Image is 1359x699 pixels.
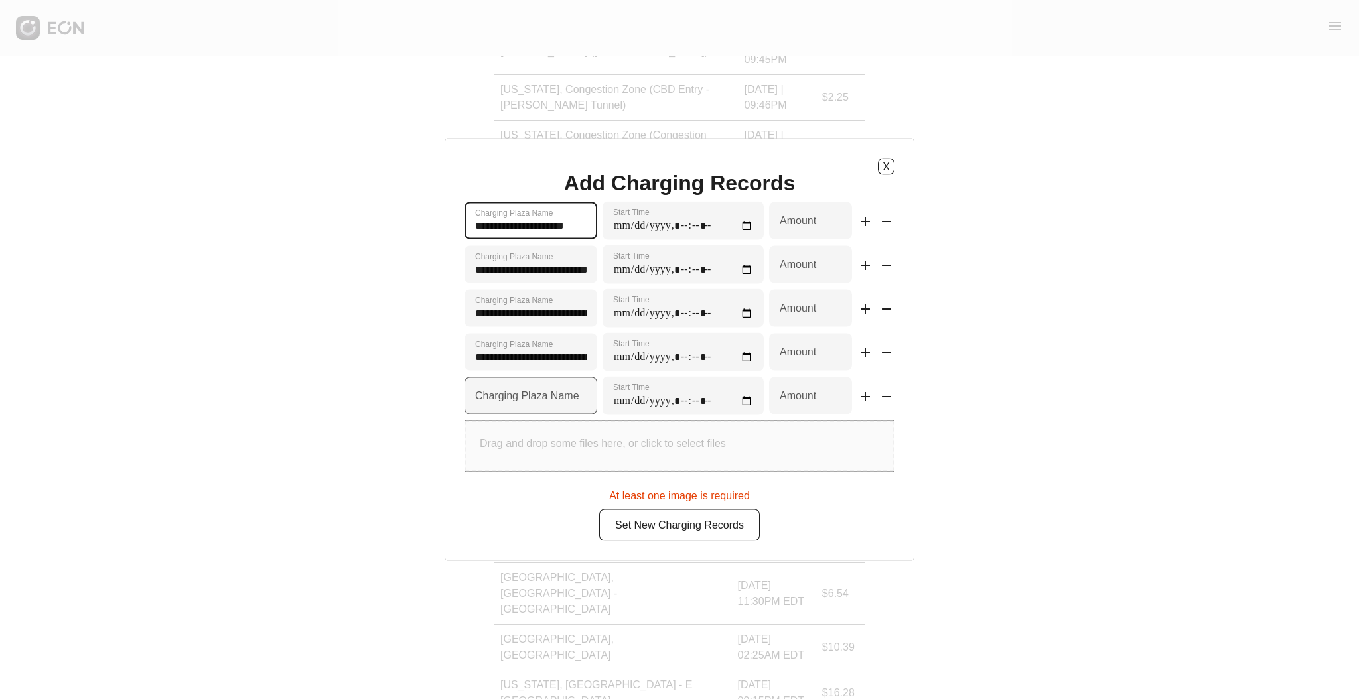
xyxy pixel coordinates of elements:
span: add [857,344,873,360]
span: remove [879,300,894,316]
label: Charging Plaza Name [475,388,579,404]
span: remove [879,344,894,360]
label: Amount [780,300,816,316]
span: add [857,388,873,404]
h1: Add Charging Records [564,175,795,191]
div: At least one image is required [465,483,894,504]
span: remove [879,257,894,273]
span: remove [879,388,894,404]
p: Drag and drop some files here, or click to select files [480,436,726,452]
button: Set New Charging Records [599,509,760,541]
label: Amount [780,388,816,404]
span: remove [879,213,894,229]
span: add [857,300,873,316]
label: Start Time [613,382,650,393]
label: Start Time [613,294,650,305]
label: Amount [780,257,816,273]
button: X [878,159,894,175]
span: add [857,213,873,229]
span: add [857,257,873,273]
label: Charging Plaza Name [475,208,553,218]
label: Start Time [613,251,650,261]
label: Start Time [613,338,650,349]
label: Amount [780,344,816,360]
label: Amount [780,213,816,229]
label: Charging Plaza Name [475,339,553,349]
label: Charging Plaza Name [475,251,553,262]
label: Charging Plaza Name [475,295,553,306]
label: Start Time [613,207,650,218]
